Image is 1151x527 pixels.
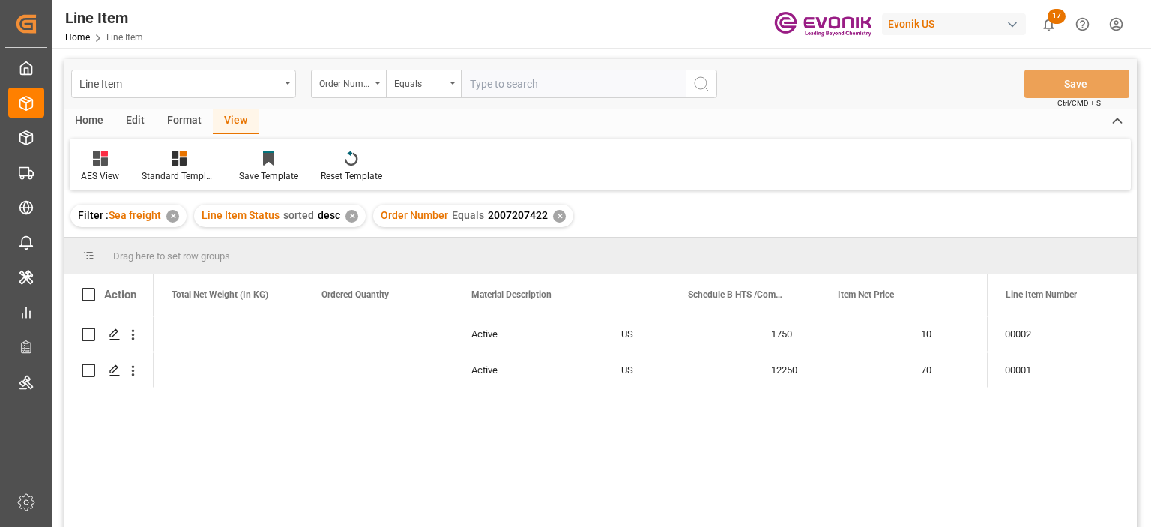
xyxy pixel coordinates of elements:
span: Filter : [78,209,109,221]
div: View [213,109,259,134]
div: Format [156,109,213,134]
div: Press SPACE to select this row. [987,352,1137,388]
div: Active [471,353,585,388]
img: Evonik-brand-mark-Deep-Purple-RGB.jpeg_1700498283.jpeg [774,11,871,37]
button: Help Center [1066,7,1099,41]
span: Ctrl/CMD + S [1057,97,1101,109]
button: show 17 new notifications [1032,7,1066,41]
div: Home [64,109,115,134]
div: Reset Template [321,169,382,183]
div: US [603,316,753,352]
span: Ordered Quantity [321,289,389,300]
div: 1750 [753,316,903,352]
span: desc [318,209,340,221]
span: sorted [283,209,314,221]
div: 00001 [987,352,1137,388]
span: Order Number [381,209,448,221]
button: search button [686,70,717,98]
span: Material Description [471,289,552,300]
div: Evonik US [882,13,1026,35]
span: Line Item Status [202,209,280,221]
div: Standard Templates [142,169,217,183]
div: Press SPACE to select this row. [987,316,1137,352]
div: Equals [394,73,445,91]
div: Edit [115,109,156,134]
div: ✕ [553,210,566,223]
div: AES View [81,169,119,183]
div: Save Template [239,169,298,183]
div: Press SPACE to select this row. [64,316,154,352]
span: Drag here to set row groups [113,250,230,262]
div: ✕ [166,210,179,223]
input: Type to search [461,70,686,98]
div: Action [104,288,136,301]
div: 70 [903,352,1053,388]
button: open menu [71,70,296,98]
div: 00002 [987,316,1137,352]
span: Line Item Number [1006,289,1077,300]
div: 10 [903,316,1053,352]
button: Save [1024,70,1129,98]
button: Evonik US [882,10,1032,38]
span: Total Net Weight (In KG) [172,289,268,300]
div: Line Item [65,7,143,29]
a: Home [65,32,90,43]
div: Press SPACE to select this row. [64,352,154,388]
span: Schedule B HTS /Commodity Code (HS Code) [688,289,788,300]
button: open menu [311,70,386,98]
span: 2007207422 [488,209,548,221]
div: 12250 [753,352,903,388]
div: Active [471,317,585,352]
span: 17 [1048,9,1066,24]
span: Equals [452,209,484,221]
button: open menu [386,70,461,98]
div: Line Item [79,73,280,92]
div: US [603,352,753,388]
span: Sea freight [109,209,161,221]
div: ✕ [345,210,358,223]
span: Item Net Price [838,289,894,300]
div: Order Number [319,73,370,91]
